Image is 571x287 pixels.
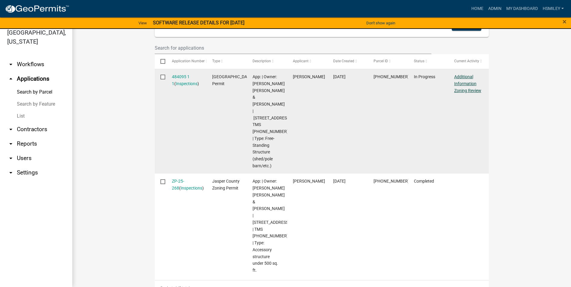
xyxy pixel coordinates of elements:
[172,73,201,87] div: ( )
[172,59,205,63] span: Application Number
[364,18,398,28] button: Don't show again
[540,3,566,14] a: hsmiley
[172,179,184,190] a: ZP-25-268
[504,3,540,14] a: My Dashboard
[293,179,325,184] span: marcia zanzig
[293,74,325,79] span: marcia zanzig
[333,74,346,79] span: 09/25/2025
[7,140,14,147] i: arrow_drop_down
[162,20,188,31] a: + Filter
[287,54,327,69] datatable-header-cell: Applicant
[414,74,435,79] span: In Progress
[374,74,409,79] span: 063-00-07-024
[469,3,486,14] a: Home
[206,54,247,69] datatable-header-cell: Type
[374,179,409,184] span: 063-00-07-024
[7,61,14,68] i: arrow_drop_down
[454,59,479,63] span: Current Activity
[7,169,14,176] i: arrow_drop_down
[408,54,448,69] datatable-header-cell: Status
[7,155,14,162] i: arrow_drop_down
[454,74,481,93] a: Additional Information Zoning Review
[253,59,271,63] span: Description
[172,74,190,86] a: 484095 1 1
[253,74,292,168] span: App: | Owner: ZANZIG ROBERT JOHN & MARCIA | 430 WELLINGTON DR | TMS 063-00-07-024 | Type: Free-St...
[7,126,14,133] i: arrow_drop_down
[333,179,346,184] span: 09/25/2025
[452,20,481,31] button: Columns
[172,178,201,192] div: ( )
[486,3,504,14] a: Admin
[414,59,424,63] span: Status
[374,59,388,63] span: Parcel ID
[448,54,489,69] datatable-header-cell: Current Activity
[136,18,149,28] a: View
[212,179,240,190] span: Jasper County Zoning Permit
[166,54,206,69] datatable-header-cell: Application Number
[155,54,166,69] datatable-header-cell: Select
[368,54,408,69] datatable-header-cell: Parcel ID
[333,59,354,63] span: Date Created
[212,74,253,86] span: Jasper County Building Permit
[212,59,220,63] span: Type
[181,186,202,190] a: Inspections
[293,59,309,63] span: Applicant
[414,179,434,184] span: Completed
[7,75,14,82] i: arrow_drop_up
[327,54,368,69] datatable-header-cell: Date Created
[253,179,290,273] span: App: | Owner: ZANZIG ROBERT JOHN & MARCIA | 430 WELLINGTON DR | TMS 063-00-07-024 | Type: Accesso...
[247,54,287,69] datatable-header-cell: Description
[563,17,566,26] span: ×
[563,18,566,25] button: Close
[176,81,197,86] a: Inspections
[153,20,244,26] strong: SOFTWARE RELEASE DETAILS FOR [DATE]
[155,42,432,54] input: Search for applications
